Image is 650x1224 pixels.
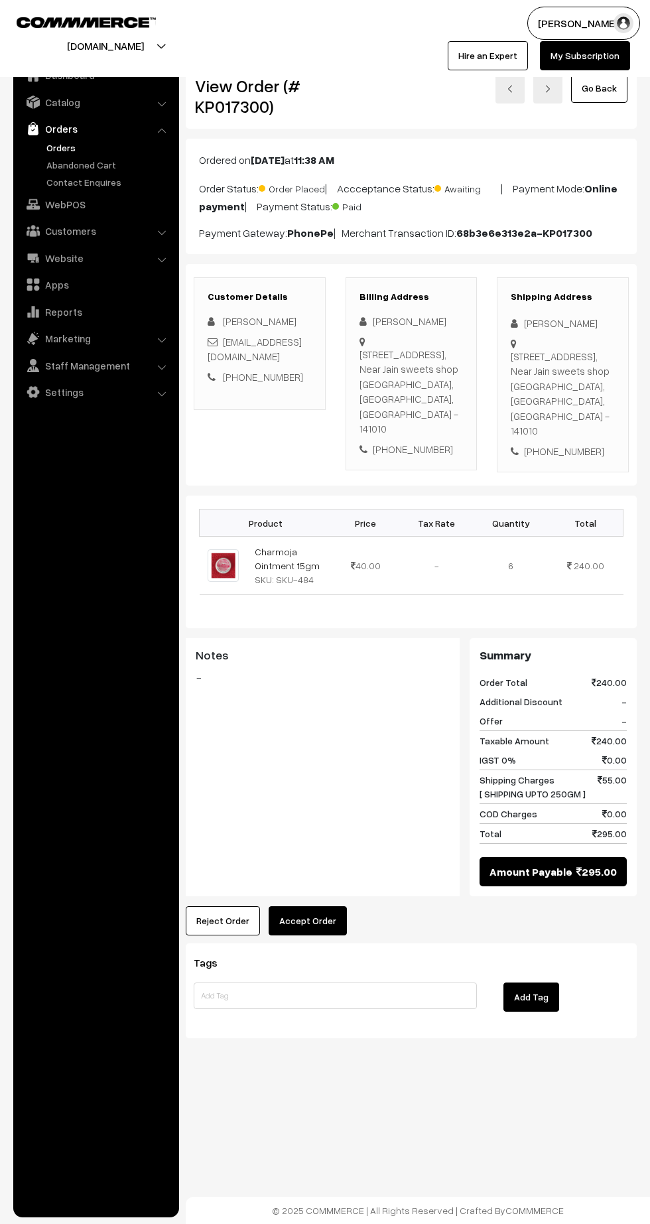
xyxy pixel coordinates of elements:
[399,510,474,537] th: Tax Rate
[17,13,133,29] a: COMMMERCE
[489,864,572,880] span: Amount Payable
[598,773,627,801] span: 55.00
[43,175,174,189] a: Contact Enquires
[456,226,592,239] b: 68b3e6e313e2a-KP017300
[480,648,627,663] h3: Summary
[194,956,233,969] span: Tags
[17,300,174,324] a: Reports
[544,85,552,93] img: right-arrow.png
[195,76,326,117] h2: View Order (# KP017300)
[548,510,623,537] th: Total
[17,117,174,141] a: Orders
[17,192,174,216] a: WebPOS
[602,753,627,767] span: 0.00
[434,178,501,196] span: Awaiting
[621,695,627,709] span: -
[480,753,516,767] span: IGST 0%
[511,349,615,439] div: [STREET_ADDRESS], Near Jain sweets shop [GEOGRAPHIC_DATA], [GEOGRAPHIC_DATA], [GEOGRAPHIC_DATA] -...
[199,225,623,241] p: Payment Gateway: | Merchant Transaction ID:
[351,560,381,571] span: 40.00
[614,13,633,33] img: user
[196,648,450,663] h3: Notes
[17,326,174,350] a: Marketing
[480,714,503,728] span: Offer
[223,315,296,327] span: [PERSON_NAME]
[474,510,548,537] th: Quantity
[208,549,239,582] img: CHARMOJA.jpg
[359,347,464,437] div: [STREET_ADDRESS], Near Jain sweets shop [GEOGRAPHIC_DATA], [GEOGRAPHIC_DATA], [GEOGRAPHIC_DATA] -...
[602,807,627,821] span: 0.00
[480,695,562,709] span: Additional Discount
[480,827,501,841] span: Total
[208,291,312,303] h3: Customer Details
[359,314,464,329] div: [PERSON_NAME]
[199,178,623,214] p: Order Status: | Accceptance Status: | Payment Mode: | Payment Status:
[399,537,474,595] td: -
[186,906,260,935] button: Reject Order
[511,316,615,331] div: [PERSON_NAME]
[332,510,399,537] th: Price
[571,74,627,103] a: Go Back
[505,1205,564,1216] a: COMMMERCE
[621,714,627,728] span: -
[592,675,627,689] span: 240.00
[359,442,464,457] div: [PHONE_NUMBER]
[480,675,527,689] span: Order Total
[255,573,324,586] div: SKU: SKU-484
[592,827,627,841] span: 295.00
[269,906,347,935] button: Accept Order
[287,226,334,239] b: PhonePe
[259,178,325,196] span: Order Placed
[186,1197,650,1224] footer: © 2025 COMMMERCE | All Rights Reserved | Crafted By
[194,983,477,1009] input: Add Tag
[574,560,604,571] span: 240.00
[17,246,174,270] a: Website
[196,669,450,685] blockquote: -
[223,371,303,383] a: [PHONE_NUMBER]
[592,734,627,748] span: 240.00
[208,336,302,363] a: [EMAIL_ADDRESS][DOMAIN_NAME]
[17,380,174,404] a: Settings
[506,85,514,93] img: left-arrow.png
[255,546,320,571] a: Charmoja Ointment 15gm
[17,219,174,243] a: Customers
[511,291,615,303] h3: Shipping Address
[503,983,559,1012] button: Add Tag
[294,153,334,167] b: 11:38 AM
[508,560,513,571] span: 6
[200,510,332,537] th: Product
[480,807,537,821] span: COD Charges
[21,29,190,62] button: [DOMAIN_NAME]
[17,354,174,377] a: Staff Management
[17,273,174,297] a: Apps
[43,141,174,155] a: Orders
[43,158,174,172] a: Abandoned Cart
[480,734,549,748] span: Taxable Amount
[17,17,156,27] img: COMMMERCE
[199,152,623,168] p: Ordered on at
[359,291,464,303] h3: Billing Address
[17,90,174,114] a: Catalog
[480,773,586,801] span: Shipping Charges [ SHIPPING UPTO 250GM ]
[448,41,528,70] a: Hire an Expert
[527,7,640,40] button: [PERSON_NAME]
[540,41,630,70] a: My Subscription
[576,864,617,880] span: 295.00
[511,444,615,459] div: [PHONE_NUMBER]
[251,153,285,167] b: [DATE]
[332,196,399,214] span: Paid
